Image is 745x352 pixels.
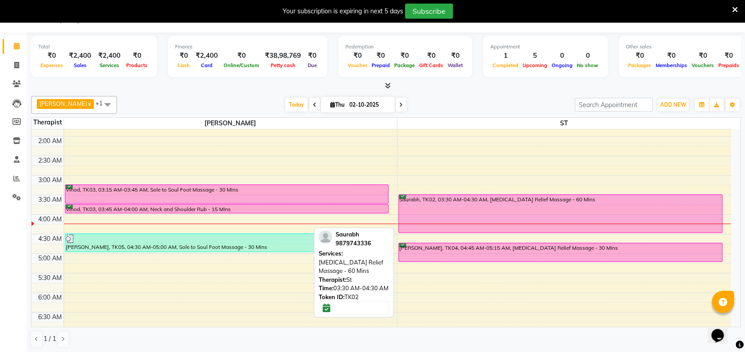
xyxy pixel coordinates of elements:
[304,51,320,61] div: ₹0
[345,62,369,68] span: Voucher
[87,100,91,107] a: x
[124,51,150,61] div: ₹0
[716,62,741,68] span: Prepaids
[32,118,64,127] div: Therapist
[175,51,192,61] div: ₹0
[369,62,392,68] span: Prepaid
[345,51,369,61] div: ₹0
[175,43,320,51] div: Finance
[392,62,417,68] span: Package
[319,293,344,300] span: Token ID:
[575,62,601,68] span: No show
[626,51,653,61] div: ₹0
[44,334,56,344] span: 1 / 1
[268,62,298,68] span: Petty cash
[319,276,346,283] span: Therapist:
[716,51,741,61] div: ₹0
[36,156,64,165] div: 2:30 AM
[319,284,333,292] span: Time:
[521,62,549,68] span: Upcoming
[64,118,397,129] span: [PERSON_NAME]
[192,51,221,61] div: ₹2,400
[653,51,689,61] div: ₹0
[95,51,124,61] div: ₹2,400
[305,62,319,68] span: Due
[65,185,389,203] div: Vinod, TK03, 03:15 AM-03:45 AM, Sole to Soul Foot Massage - 30 Mins
[221,62,261,68] span: Online/Custom
[336,231,359,238] span: Saurabh
[283,7,403,16] div: Your subscription is expiring in next 5 days
[417,62,445,68] span: Gift Cards
[36,273,64,283] div: 5:30 AM
[40,100,87,107] span: [PERSON_NAME]
[399,243,722,261] div: [PERSON_NAME], TK04, 04:45 AM-05:15 AM, [MEDICAL_DATA] Relief Massage - 30 Mins
[319,259,383,275] span: [MEDICAL_DATA] Relief Massage - 60 Mins
[38,43,150,51] div: Total
[345,43,465,51] div: Redemption
[445,62,465,68] span: Wallet
[65,204,389,213] div: Vinod, TK03, 03:45 AM-04:00 AM, Neck and Shoulder Rub - 15 Mins
[549,62,575,68] span: Ongoing
[392,51,417,61] div: ₹0
[417,51,445,61] div: ₹0
[36,195,64,204] div: 3:30 AM
[626,62,653,68] span: Packages
[369,51,392,61] div: ₹0
[319,250,343,257] span: Services:
[319,284,389,293] div: 03:30 AM-04:30 AM
[336,239,371,248] div: 9879743336
[36,176,64,185] div: 3:00 AM
[97,62,121,68] span: Services
[445,51,465,61] div: ₹0
[38,51,65,61] div: ₹0
[36,234,64,244] div: 4:30 AM
[347,98,391,112] input: 2025-10-02
[319,230,332,244] img: profile
[319,293,389,302] div: TK02
[319,276,389,284] div: St
[199,62,215,68] span: Card
[689,62,716,68] span: Vouchers
[653,62,689,68] span: Memberships
[399,195,722,232] div: Saurabh, TK02, 03:30 AM-04:30 AM, [MEDICAL_DATA] Relief Massage - 60 Mins
[549,51,575,61] div: 0
[124,62,150,68] span: Products
[36,215,64,224] div: 4:00 AM
[221,51,261,61] div: ₹0
[575,51,601,61] div: 0
[490,51,521,61] div: 1
[490,62,521,68] span: Completed
[36,312,64,322] div: 6:30 AM
[708,316,736,343] iframe: chat widget
[660,101,686,108] span: ADD NEW
[397,118,731,129] span: ST
[36,293,64,302] div: 6:00 AM
[36,136,64,146] div: 2:00 AM
[575,98,653,112] input: Search Appointment
[490,43,601,51] div: Appointment
[285,98,308,112] span: Today
[38,62,65,68] span: Expenses
[261,51,304,61] div: ₹38,98,769
[521,51,549,61] div: 5
[658,99,689,111] button: ADD NEW
[328,101,347,108] span: Thu
[96,100,109,107] span: +1
[175,62,192,68] span: Cash
[689,51,716,61] div: ₹0
[36,254,64,263] div: 5:00 AM
[65,234,389,252] div: [PERSON_NAME], TK05, 04:30 AM-05:00 AM, Sole to Soul Foot Massage - 30 Mins
[65,51,95,61] div: ₹2,400
[72,62,89,68] span: Sales
[405,4,453,19] button: Subscribe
